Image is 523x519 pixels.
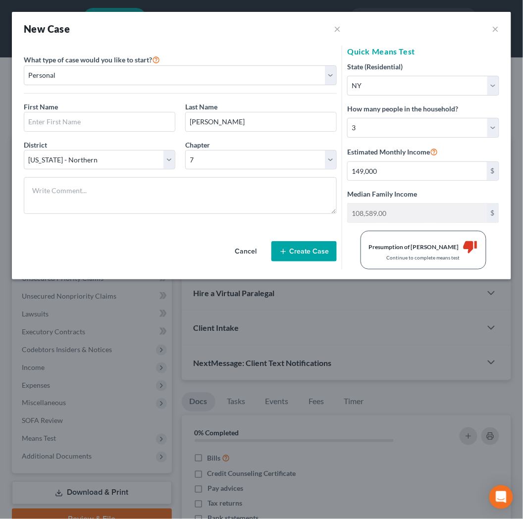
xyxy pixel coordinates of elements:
[347,189,417,199] label: Median Family Income
[24,23,70,35] strong: New Case
[492,23,499,35] button: ×
[347,146,438,157] label: Estimated Monthly Income
[487,204,499,222] div: $
[348,204,487,222] input: 0.00
[185,141,210,149] span: Chapter
[348,162,487,181] input: 0.00
[185,103,217,111] span: Last Name
[24,103,58,111] span: First Name
[489,485,513,509] div: Open Intercom Messenger
[24,141,47,149] span: District
[369,254,478,261] div: Continue to complete means test
[347,62,403,71] span: State (Residential)
[487,162,499,181] div: $
[347,46,499,57] h5: Quick Means Test
[463,239,478,254] i: thumb_down
[24,112,175,131] input: Enter First Name
[186,112,336,131] input: Enter Last Name
[334,22,341,36] button: ×
[271,241,337,262] button: Create Case
[347,104,458,114] label: How many people in the household?
[24,53,160,65] label: What type of case would you like to start?
[369,243,459,251] div: Presumption of [PERSON_NAME]
[224,242,267,261] button: Cancel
